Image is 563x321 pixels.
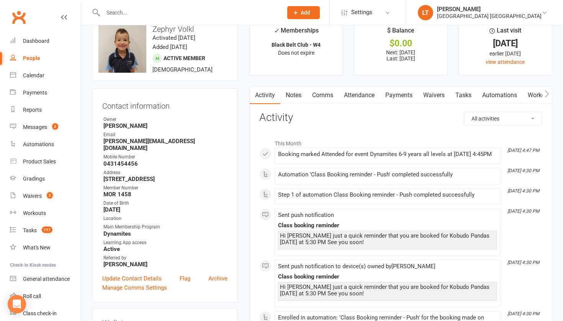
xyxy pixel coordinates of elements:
[507,209,539,214] i: [DATE] 4:30 PM
[522,86,559,104] a: Workouts
[103,223,227,231] div: Main Membership Program
[103,239,227,246] div: Learning App access
[103,138,227,152] strong: [PERSON_NAME][EMAIL_ADDRESS][DOMAIN_NAME]
[47,192,53,199] span: 2
[477,86,522,104] a: Automations
[278,50,314,56] span: Does not expire
[278,192,497,198] div: Step 1 of automation Class Booking reminder - Push completed successfully
[250,86,280,104] a: Activity
[507,168,539,173] i: [DATE] 4:30 PM
[10,50,81,67] a: People
[103,169,227,176] div: Address
[10,101,81,119] a: Reports
[507,260,539,265] i: [DATE] 4:30 PM
[301,10,310,16] span: Add
[102,99,227,110] h3: Contact information
[103,215,227,222] div: Location
[10,239,81,256] a: What's New
[23,90,47,96] div: Payments
[280,284,495,297] div: Hi [PERSON_NAME] just a quick reminder that you are booked for Kobudo Pandas [DATE] at 5:30 PM Se...
[42,226,52,233] span: 117
[336,263,435,270] span: to device(s) owned by [PERSON_NAME]
[23,276,70,282] div: General attendance
[10,270,81,288] a: General attendance kiosk mode
[437,6,542,13] div: [PERSON_NAME]
[98,25,146,73] img: image1678742503.png
[152,44,187,51] time: Added [DATE]
[418,5,433,20] div: LT
[486,59,525,65] a: view attendance
[278,212,334,218] span: Sent push notification
[466,49,545,58] div: earlier [DATE]
[23,107,42,113] div: Reports
[380,86,418,104] a: Payments
[10,84,81,101] a: Payments
[101,7,277,18] input: Search...
[103,230,227,237] strong: Dynamites
[278,151,497,158] div: Booking marked Attended for event Dynamites 6-9 years all levels at [DATE] 4:45PM
[23,158,56,165] div: Product Sales
[103,246,227,253] strong: Active
[103,176,227,182] strong: [STREET_ADDRESS]
[103,261,227,268] strong: [PERSON_NAME]
[280,233,495,246] div: Hi [PERSON_NAME] just a quick reminder that you are booked for Kobudo Pandas [DATE] at 5:30 PM Se...
[307,86,339,104] a: Comms
[103,200,227,207] div: Date of Birth
[23,124,47,130] div: Messages
[278,171,497,178] div: Automation 'Class Booking reminder - Push' completed successfully
[466,39,545,47] div: [DATE]
[507,311,539,316] i: [DATE] 4:30 PM
[23,193,42,199] div: Waivers
[339,86,380,104] a: Attendance
[103,160,227,167] strong: 0431454456
[8,295,26,313] div: Open Intercom Messenger
[278,222,497,229] div: Class booking reminder
[10,153,81,170] a: Product Sales
[507,148,539,153] i: [DATE] 4:47 PM
[208,274,227,283] a: Archive
[10,205,81,222] a: Workouts
[23,72,44,78] div: Calendar
[287,6,320,19] button: Add
[23,210,46,216] div: Workouts
[103,116,227,123] div: Owner
[103,191,227,198] strong: MOR 1458
[272,42,321,48] strong: Black Belt Club - W4
[259,135,542,148] li: This Month
[102,283,167,292] a: Manage Comms Settings
[10,170,81,187] a: Gradings
[164,55,205,61] span: Active member
[278,274,497,280] div: Class booking reminder
[418,86,450,104] a: Waivers
[9,8,28,27] a: Clubworx
[23,310,57,316] div: Class check-in
[10,119,81,136] a: Messages 2
[361,49,440,62] p: Next: [DATE] Last: [DATE]
[103,254,227,262] div: Referred by
[274,26,319,40] div: Memberships
[489,26,521,39] div: Last visit
[10,187,81,205] a: Waivers 2
[23,55,40,61] div: People
[450,86,477,104] a: Tasks
[10,67,81,84] a: Calendar
[274,27,279,34] i: ✓
[98,25,231,33] h3: Zephyr Volkl
[351,4,372,21] span: Settings
[278,263,435,270] span: Sent push notification
[10,136,81,153] a: Automations
[23,293,41,299] div: Roll call
[152,66,213,73] span: [DEMOGRAPHIC_DATA]
[152,34,195,41] time: Activated [DATE]
[10,33,81,50] a: Dashboard
[23,244,51,251] div: What's New
[180,274,190,283] a: Flag
[52,123,58,130] span: 2
[437,13,542,20] div: [GEOGRAPHIC_DATA] [GEOGRAPHIC_DATA]
[280,86,307,104] a: Notes
[361,39,440,47] div: $0.00
[10,222,81,239] a: Tasks 117
[103,153,227,161] div: Mobile Number
[103,131,227,139] div: Email
[23,176,45,182] div: Gradings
